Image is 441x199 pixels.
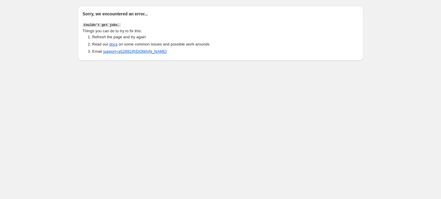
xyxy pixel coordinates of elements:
li: Email [92,49,359,55]
a: docs [109,42,118,46]
a: support+a52892@[DOMAIN_NAME] [103,49,167,54]
li: Refresh the page and try again [92,34,359,40]
span: Things you can do to try to fix this: [83,29,142,33]
code: Couldn't get jobs. [83,23,121,27]
li: Read our on some common issues and possible work arounds [92,41,359,47]
h2: Sorry, we encountered an error... [83,11,359,17]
